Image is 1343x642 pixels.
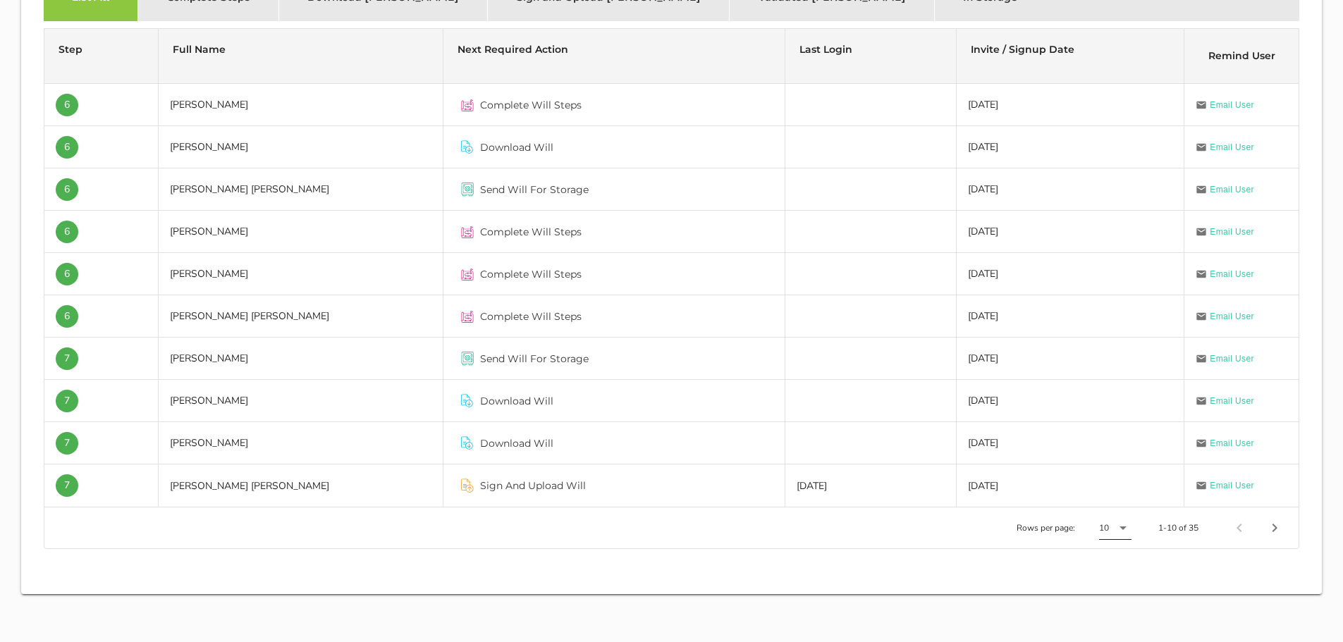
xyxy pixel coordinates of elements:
div: 10 [1099,521,1109,534]
td: [PERSON_NAME] [PERSON_NAME] [159,168,443,211]
span: Complete Will Steps [480,225,582,239]
span: Step [59,43,82,56]
span: Remind User [1208,49,1275,62]
span: 7 [64,390,70,412]
th: Last Login: Not sorted. Activate to sort ascending. [785,29,957,84]
td: [PERSON_NAME] [159,211,443,253]
span: 6 [64,94,70,116]
th: Invite / Signup Date: Not sorted. Activate to sort ascending. [957,29,1184,84]
a: Email User [1196,140,1254,154]
span: Email User [1210,183,1254,197]
span: Invite / Signup Date [971,43,1074,56]
span: Email User [1210,394,1254,408]
div: Rows per page: [1017,507,1132,548]
span: [DATE] [968,394,998,407]
td: [PERSON_NAME] [159,84,443,126]
span: Complete Will Steps [480,309,582,323]
span: Email User [1210,352,1254,366]
th: Next Required Action: Not sorted. Activate to sort ascending. [443,29,785,84]
span: Email User [1210,267,1254,281]
span: Send Will For Storage [480,352,589,366]
span: Email User [1210,140,1254,154]
td: [PERSON_NAME] [159,338,443,380]
div: 10Rows per page: [1099,517,1132,539]
span: Sign And Upload Will [480,479,586,493]
span: 6 [64,178,70,201]
span: Email User [1210,98,1254,112]
span: [DATE] [968,479,998,493]
a: Email User [1196,352,1254,366]
span: Download Will [480,436,553,450]
a: Email User [1196,183,1254,197]
span: [DATE] [968,352,998,365]
div: 1-10 of 35 [1158,521,1198,534]
span: [DATE] [968,98,998,111]
span: 7 [64,432,70,455]
span: [DATE] [968,183,998,196]
th: Full Name: Not sorted. Activate to sort ascending. [159,29,443,84]
a: Email User [1196,98,1254,112]
a: Email User [1196,309,1254,323]
span: 7 [64,474,70,497]
td: [PERSON_NAME] [159,126,443,168]
a: Email User [1196,436,1254,450]
span: Email User [1210,309,1254,323]
span: 6 [64,305,70,328]
span: [DATE] [968,436,998,450]
th: Step: Not sorted. Activate to sort ascending. [44,29,159,84]
td: [DATE] [785,464,957,507]
a: Email User [1196,479,1254,493]
td: [PERSON_NAME] [159,422,443,464]
span: Send Will For Storage [480,183,589,197]
span: Complete Will Steps [480,98,582,112]
span: Email User [1210,436,1254,450]
span: 6 [64,136,70,159]
span: [DATE] [968,140,998,154]
a: Email User [1196,394,1254,408]
td: [PERSON_NAME] [PERSON_NAME] [159,464,443,507]
td: [PERSON_NAME] [159,253,443,295]
span: Full Name [173,43,226,56]
span: Last Login [799,43,852,56]
button: Next page [1262,515,1287,541]
span: Download Will [480,140,553,154]
span: 6 [64,221,70,243]
th: Remind User [1184,29,1299,84]
span: Email User [1210,225,1254,239]
span: Email User [1210,479,1254,493]
span: Next Required Action [458,43,568,56]
span: Complete Will Steps [480,267,582,281]
a: Email User [1196,267,1254,281]
td: [PERSON_NAME] [PERSON_NAME] [159,295,443,338]
span: [DATE] [968,267,998,280]
span: 7 [64,347,70,370]
a: Email User [1196,225,1254,239]
span: 6 [64,263,70,285]
td: [PERSON_NAME] [159,380,443,422]
span: [DATE] [968,309,998,323]
span: [DATE] [968,225,998,238]
span: Download Will [480,394,553,408]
